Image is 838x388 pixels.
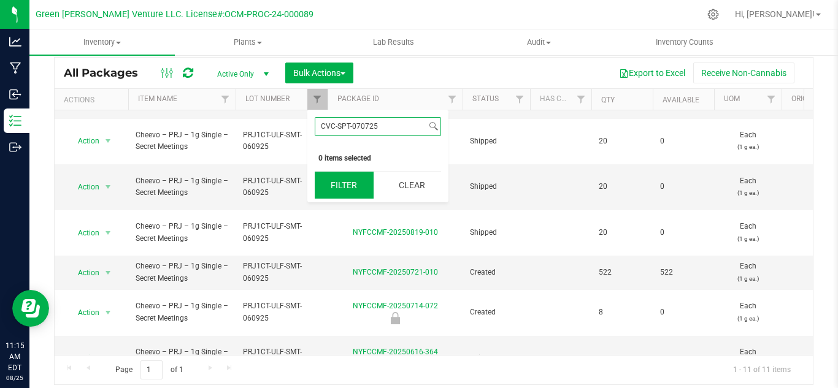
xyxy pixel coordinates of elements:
span: Action [67,224,100,242]
a: Filter [510,89,530,110]
span: Lab Results [356,37,431,48]
a: Qty [601,96,615,104]
span: Cheevo – PRJ – 1g Single – Secret Meetings [136,129,228,153]
button: Clear [382,172,441,199]
span: PRJ1CT-ULF-SMT-060925 [243,261,320,284]
p: 08/25 [6,373,24,382]
span: PRJ1CT-ULF-SMT-060925 [243,175,320,199]
span: 20 [599,135,645,147]
input: Search [315,118,426,135]
button: Export to Excel [611,63,693,83]
span: Created [470,306,523,318]
input: 1 [140,360,163,379]
span: All Packages [64,66,150,80]
div: Manage settings [705,9,721,20]
p: (1 g ea.) [721,313,774,324]
span: 522 [599,267,645,278]
a: Plants [175,29,320,55]
span: Action [67,132,100,150]
span: Each [721,261,774,284]
inline-svg: Manufacturing [9,62,21,74]
p: (1 g ea.) [721,141,774,153]
div: 0 items selected [318,154,437,162]
span: 13 [599,352,645,364]
inline-svg: Inbound [9,88,21,101]
span: Shipped [470,227,523,238]
span: Action [67,349,100,367]
span: Action [67,304,100,321]
a: NYFCCMF-20250616-364 [353,348,438,356]
button: Bulk Actions [285,63,353,83]
inline-svg: Analytics [9,36,21,48]
a: Filter [215,89,236,110]
a: Package ID [337,94,379,103]
a: Available [663,96,699,104]
a: UOM [724,94,740,103]
span: 0 [660,227,707,238]
span: select [101,132,116,150]
span: 0 [660,352,707,364]
iframe: Resource center [12,290,49,327]
span: Cheevo – PRJ – 1g Single – Secret Meetings [136,221,228,244]
span: Action [67,178,100,196]
a: Filter [761,89,782,110]
a: Audit [466,29,612,55]
span: 20 [599,181,645,192]
span: 20 [599,227,645,238]
button: Filter [315,172,374,199]
span: Cheevo – PRJ – 1g Single – Secret Meetings [136,261,228,284]
p: (1 g ea.) [721,273,774,284]
span: PRJ1CT-ULF-SMT-060925 [243,300,320,324]
span: PRJ1CT-ULF-SMT-060925 [243,221,320,244]
a: Inventory Counts [612,29,757,55]
div: Retain Sample [326,312,464,324]
span: Created [470,267,523,278]
span: Cheevo – PRJ – 1g Single – Secret Meetings [136,346,228,370]
span: PRJ1CT-ULF-SMT-060925 [243,129,320,153]
a: Lot Number [245,94,290,103]
span: 0 [660,181,707,192]
span: 522 [660,267,707,278]
div: Actions [64,96,123,104]
span: Bulk Actions [293,68,345,78]
span: Shipped [470,135,523,147]
span: Each [721,300,774,324]
a: NYFCCMF-20250714-072 [353,302,438,310]
span: Inventory Counts [639,37,730,48]
span: Plants [175,37,320,48]
a: NYFCCMF-20250721-010 [353,268,438,276]
span: Action [67,264,100,281]
a: Inventory [29,29,175,55]
a: Item Name [138,94,177,103]
span: Each [721,175,774,199]
span: Each [721,221,774,244]
span: 0 [660,135,707,147]
p: (1 g ea.) [721,187,774,199]
span: Page of 1 [105,360,193,379]
span: select [101,264,116,281]
th: Has COA [530,89,591,110]
button: Receive Non-Cannabis [693,63,794,83]
span: 0 [660,306,707,318]
span: select [101,224,116,242]
span: 8 [599,306,645,318]
span: Green [PERSON_NAME] Venture LLC. License#:OCM-PROC-24-000089 [36,9,313,20]
p: (1 g ea.) [721,233,774,245]
span: Each [721,129,774,153]
a: Lab Results [320,29,466,55]
span: select [101,304,116,321]
span: Each [721,346,774,370]
span: Hi, [PERSON_NAME]! [735,9,815,19]
span: PRJ1CT-ULF-SMT-060925 [243,346,320,370]
span: Shipped [470,352,523,364]
inline-svg: Outbound [9,141,21,153]
span: Audit [467,37,611,48]
a: Filter [442,89,463,110]
span: select [101,349,116,367]
a: Filter [307,89,328,110]
span: select [101,178,116,196]
span: Inventory [29,37,175,48]
a: Status [472,94,499,103]
a: Filter [571,89,591,110]
span: Cheevo – PRJ – 1g Single – Secret Meetings [136,175,228,199]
